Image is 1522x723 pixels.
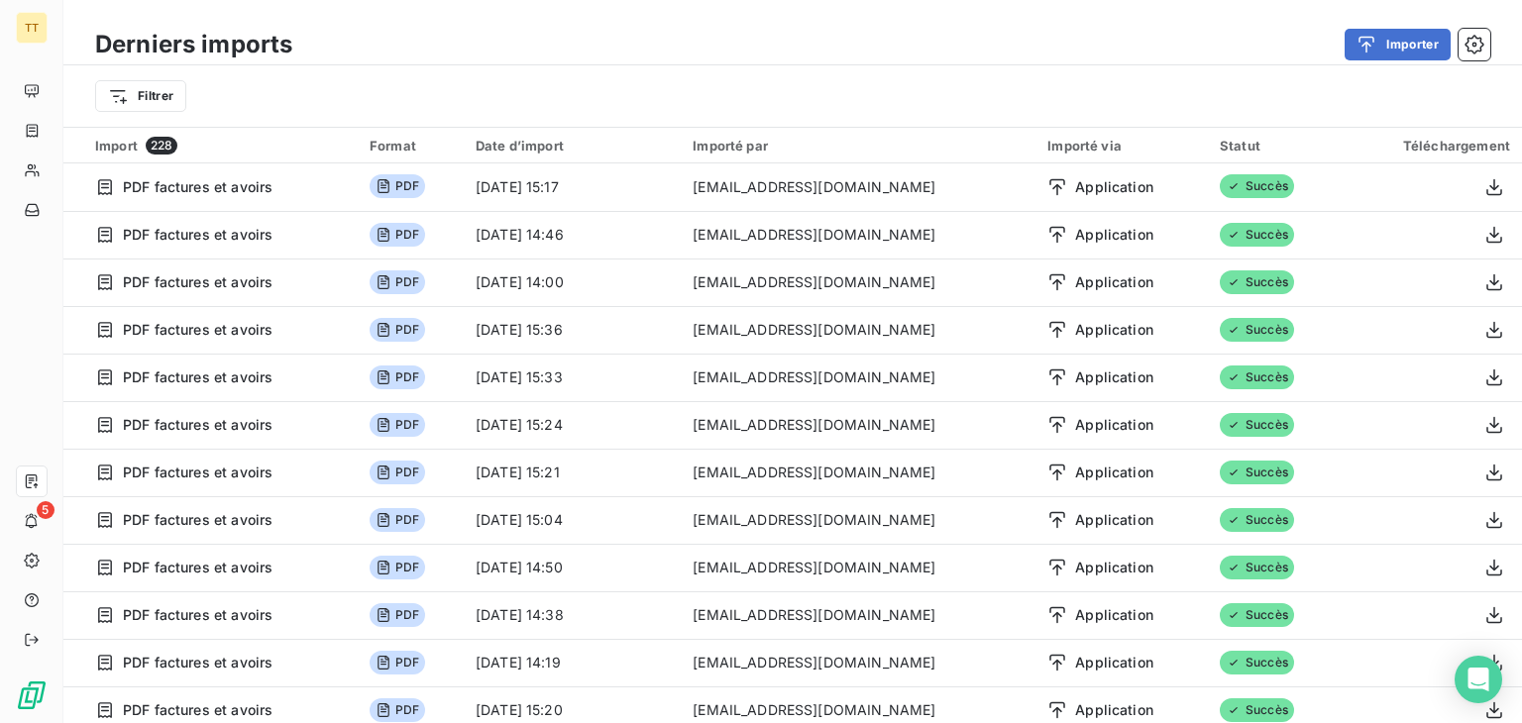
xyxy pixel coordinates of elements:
[1075,225,1153,245] span: Application
[464,401,681,449] td: [DATE] 15:24
[681,401,1035,449] td: [EMAIL_ADDRESS][DOMAIN_NAME]
[370,556,425,579] span: PDF
[1220,174,1294,198] span: Succès
[1075,510,1153,530] span: Application
[370,223,425,247] span: PDF
[123,177,272,197] span: PDF factures et avoirs
[681,544,1035,591] td: [EMAIL_ADDRESS][DOMAIN_NAME]
[146,137,177,155] span: 228
[123,415,272,435] span: PDF factures et avoirs
[16,679,48,711] img: Logo LeanPay
[370,174,425,198] span: PDF
[1220,651,1294,674] span: Succès
[1220,461,1294,484] span: Succès
[1220,365,1294,389] span: Succès
[123,605,272,625] span: PDF factures et avoirs
[681,163,1035,211] td: [EMAIL_ADDRESS][DOMAIN_NAME]
[1047,138,1196,154] div: Importé via
[1075,367,1153,387] span: Application
[464,544,681,591] td: [DATE] 14:50
[123,320,272,340] span: PDF factures et avoirs
[464,306,681,354] td: [DATE] 15:36
[370,318,425,342] span: PDF
[16,12,48,44] div: TT
[370,365,425,389] span: PDF
[370,603,425,627] span: PDF
[1075,558,1153,577] span: Application
[123,700,272,720] span: PDF factures et avoirs
[1359,138,1510,154] div: Téléchargement
[370,413,425,437] span: PDF
[681,496,1035,544] td: [EMAIL_ADDRESS][DOMAIN_NAME]
[370,698,425,722] span: PDF
[464,258,681,306] td: [DATE] 14:00
[1075,415,1153,435] span: Application
[123,653,272,672] span: PDF factures et avoirs
[1075,320,1153,340] span: Application
[681,449,1035,496] td: [EMAIL_ADDRESS][DOMAIN_NAME]
[1220,138,1336,154] div: Statut
[681,258,1035,306] td: [EMAIL_ADDRESS][DOMAIN_NAME]
[681,306,1035,354] td: [EMAIL_ADDRESS][DOMAIN_NAME]
[1220,318,1294,342] span: Succès
[693,138,1024,154] div: Importé par
[1455,656,1502,703] div: Open Intercom Messenger
[1220,556,1294,579] span: Succès
[95,27,292,62] h3: Derniers imports
[1075,653,1153,672] span: Application
[464,591,681,639] td: [DATE] 14:38
[464,211,681,258] td: [DATE] 14:46
[370,138,452,154] div: Format
[464,449,681,496] td: [DATE] 15:21
[681,591,1035,639] td: [EMAIL_ADDRESS][DOMAIN_NAME]
[1075,463,1153,482] span: Application
[123,367,272,387] span: PDF factures et avoirs
[681,354,1035,401] td: [EMAIL_ADDRESS][DOMAIN_NAME]
[1075,605,1153,625] span: Application
[681,639,1035,686] td: [EMAIL_ADDRESS][DOMAIN_NAME]
[123,272,272,292] span: PDF factures et avoirs
[1345,29,1451,60] button: Importer
[1075,272,1153,292] span: Application
[370,651,425,674] span: PDF
[1220,698,1294,722] span: Succès
[464,354,681,401] td: [DATE] 15:33
[370,461,425,484] span: PDF
[123,558,272,577] span: PDF factures et avoirs
[1220,413,1294,437] span: Succès
[123,463,272,482] span: PDF factures et avoirs
[95,137,346,155] div: Import
[1220,508,1294,532] span: Succès
[1220,603,1294,627] span: Succès
[464,163,681,211] td: [DATE] 15:17
[681,211,1035,258] td: [EMAIL_ADDRESS][DOMAIN_NAME]
[370,508,425,532] span: PDF
[123,510,272,530] span: PDF factures et avoirs
[37,501,54,519] span: 5
[1220,270,1294,294] span: Succès
[123,225,272,245] span: PDF factures et avoirs
[464,639,681,686] td: [DATE] 14:19
[1075,177,1153,197] span: Application
[1220,223,1294,247] span: Succès
[1075,700,1153,720] span: Application
[476,138,669,154] div: Date d’import
[370,270,425,294] span: PDF
[95,80,186,112] button: Filtrer
[464,496,681,544] td: [DATE] 15:04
